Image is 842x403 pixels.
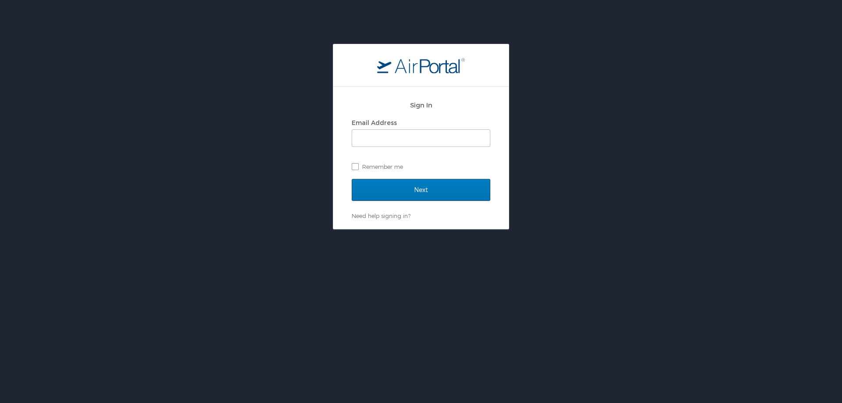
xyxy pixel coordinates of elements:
img: logo [377,57,465,73]
h2: Sign In [352,100,490,110]
a: Need help signing in? [352,212,410,219]
input: Next [352,179,490,201]
label: Remember me [352,160,490,173]
label: Email Address [352,119,397,126]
